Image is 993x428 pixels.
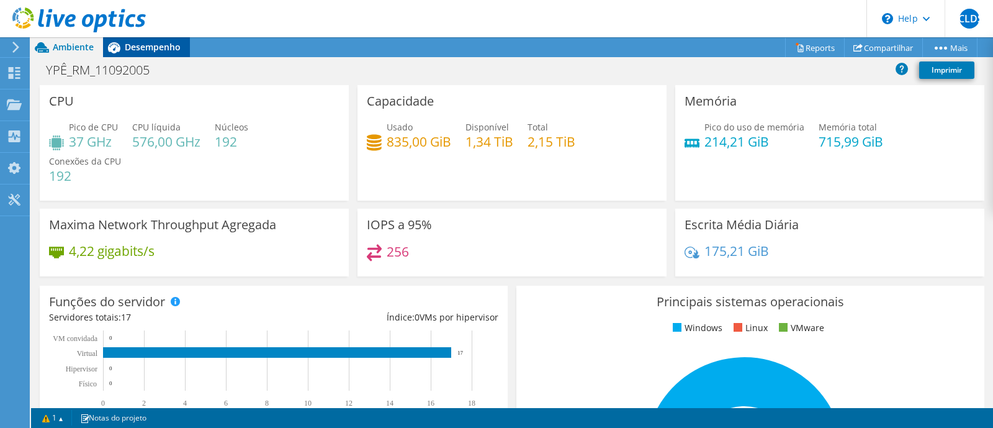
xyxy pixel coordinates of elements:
span: 0 [415,311,420,323]
text: 12 [345,399,353,408]
span: Total [528,121,548,133]
a: Reports [785,38,845,57]
span: Núcleos [215,121,248,133]
span: JCLDS [959,9,979,29]
text: 4 [183,399,187,408]
text: 17 [457,350,464,356]
h3: CPU [49,94,74,108]
text: Hipervisor [66,365,97,373]
h4: 192 [215,135,248,148]
h4: 835,00 GiB [387,135,451,148]
span: Pico do uso de memória [704,121,804,133]
a: Mais [922,38,977,57]
h3: Maxima Network Throughput Agregada [49,218,276,232]
a: Imprimir [919,61,974,79]
h4: 1,34 TiB [465,135,513,148]
h4: 4,22 gigabits/s [69,244,155,258]
text: 0 [109,365,112,371]
text: 0 [109,380,112,386]
span: Conexões da CPU [49,155,121,167]
h3: Funções do servidor [49,295,165,309]
h4: 192 [49,169,121,183]
h4: 214,21 GiB [704,135,804,148]
li: VMware [776,321,824,335]
h4: 37 GHz [69,135,118,148]
h4: 715,99 GiB [819,135,883,148]
span: Memória total [819,121,877,133]
span: 17 [121,311,131,323]
h3: IOPS a 95% [367,218,432,232]
span: Usado [387,121,413,133]
a: Compartilhar [844,38,923,57]
text: 8 [265,399,269,408]
tspan: Físico [79,380,97,388]
h4: 576,00 GHz [132,135,200,148]
text: VM convidada [53,334,97,343]
div: Servidores totais: [49,311,274,324]
h4: 256 [387,245,409,258]
span: Disponível [465,121,509,133]
h3: Memória [685,94,737,108]
text: 10 [304,399,312,408]
a: 1 [34,410,72,426]
text: 18 [468,399,475,408]
h3: Escrita Média Diária [685,218,799,232]
h4: 2,15 TiB [528,135,575,148]
svg: \n [882,13,893,24]
h3: Principais sistemas operacionais [526,295,975,309]
text: 6 [224,399,228,408]
text: 0 [101,399,105,408]
h4: 175,21 GiB [704,244,769,258]
text: 14 [386,399,393,408]
span: Pico de CPU [69,121,118,133]
span: CPU líquida [132,121,181,133]
text: 16 [427,399,434,408]
span: Desempenho [125,41,181,53]
text: 2 [142,399,146,408]
li: Linux [730,321,768,335]
li: Windows [670,321,722,335]
text: Virtual [77,349,98,358]
div: Índice: VMs por hipervisor [274,311,498,324]
text: 0 [109,335,112,341]
h3: Capacidade [367,94,434,108]
span: Ambiente [53,41,94,53]
a: Notas do projeto [71,410,155,426]
h1: YPÊ_RM_11092005 [40,63,169,77]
